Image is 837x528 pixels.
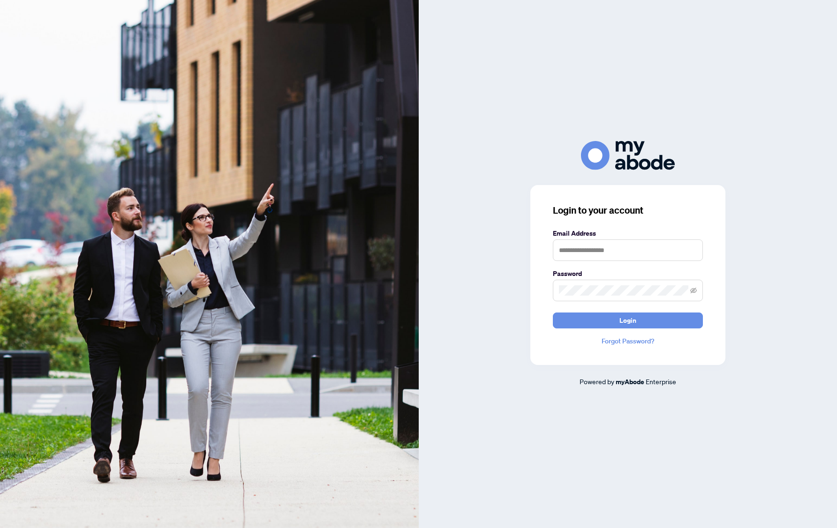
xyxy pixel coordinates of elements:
[646,377,676,386] span: Enterprise
[580,377,614,386] span: Powered by
[616,377,644,387] a: myAbode
[553,204,703,217] h3: Login to your account
[553,268,703,279] label: Password
[553,228,703,238] label: Email Address
[553,312,703,328] button: Login
[690,287,697,294] span: eye-invisible
[619,313,636,328] span: Login
[553,336,703,346] a: Forgot Password?
[581,141,675,170] img: ma-logo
